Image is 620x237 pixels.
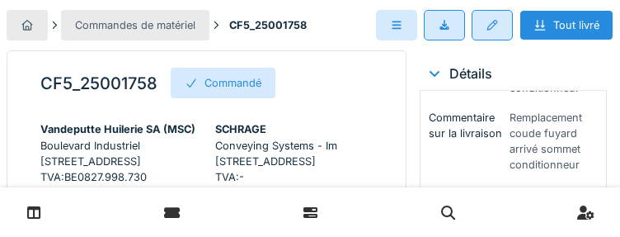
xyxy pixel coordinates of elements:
[429,110,503,173] p: Commentaire sur la livraison
[204,75,261,91] div: Commandé
[40,138,199,169] p: Boulevard Industriel [STREET_ADDRESS]
[510,110,598,173] p: Remplacement coude fuyard arrivé sommet conditionneur
[75,17,195,33] div: Commandes de matériel
[215,121,373,137] div: SCHRAGE
[519,10,613,40] div: Tout livré
[215,138,373,169] p: Conveying Systems - Im [STREET_ADDRESS]
[40,169,199,185] p: TVA : BE0827.998.730
[215,169,373,185] p: TVA : -
[40,73,157,93] h5: CF5_25001758
[426,64,600,83] div: Détails
[510,186,598,234] p: [DATE]
[429,186,503,234] p: Date d'envoi de la commande
[40,121,199,137] div: Vandeputte Huilerie SA (MSC)
[223,17,313,33] strong: CF5_25001758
